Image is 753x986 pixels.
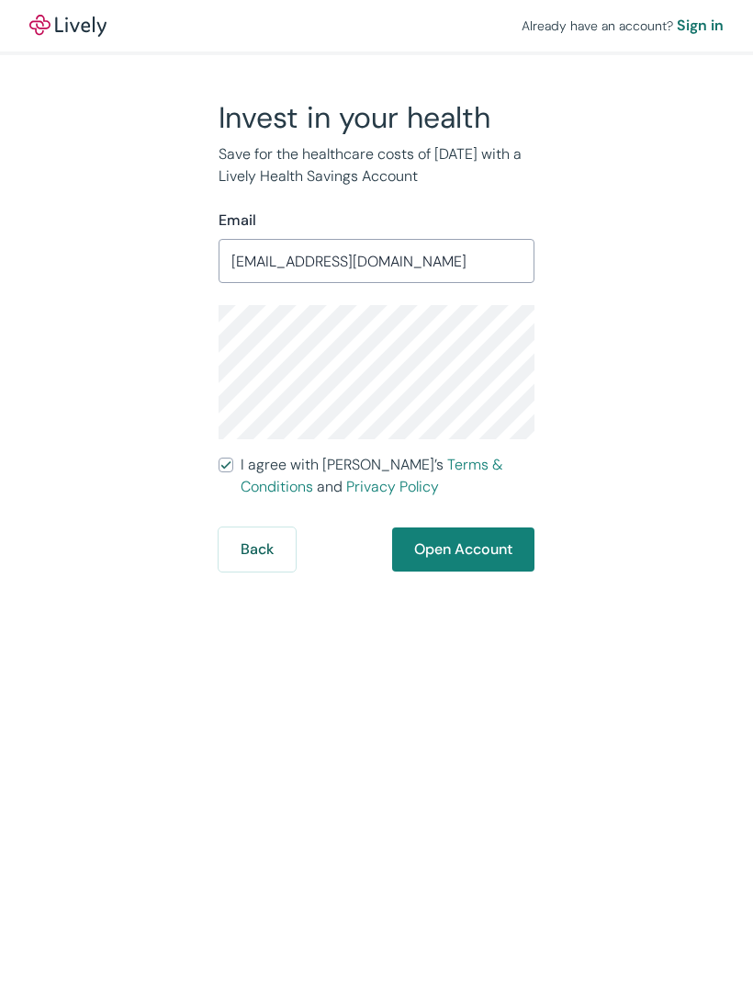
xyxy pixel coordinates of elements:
[29,15,107,37] a: LivelyLively
[29,15,107,37] img: Lively
[219,210,256,232] label: Email
[219,527,296,572] button: Back
[241,454,534,498] span: I agree with [PERSON_NAME]’s and
[522,15,724,37] div: Already have an account?
[677,15,724,37] a: Sign in
[219,99,534,136] h2: Invest in your health
[346,477,439,496] a: Privacy Policy
[392,527,534,572] button: Open Account
[219,143,534,187] p: Save for the healthcare costs of [DATE] with a Lively Health Savings Account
